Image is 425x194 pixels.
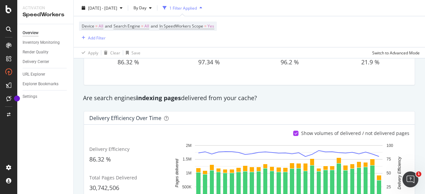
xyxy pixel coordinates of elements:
div: Clear [110,50,120,55]
span: Search Engine [114,23,140,29]
text: Delivery Efficiency [397,157,402,189]
span: = [95,23,98,29]
div: Delivery Efficiency over time [89,115,161,121]
iframe: Intercom live chat [402,171,418,187]
span: Total Pages Delivered [89,174,137,181]
button: Apply [79,47,98,58]
button: Save [123,47,140,58]
text: 50 [386,171,391,175]
div: Overview [23,30,39,36]
a: Settings [23,93,69,100]
button: [DATE] - [DATE] [79,3,125,13]
span: All [144,22,149,31]
button: Clear [101,47,120,58]
button: 1 Filter Applied [160,3,205,13]
div: SpeedWorkers [23,11,68,19]
span: 96.2 % [281,58,299,66]
span: and [151,23,158,29]
button: Switch to Advanced Mode [370,47,420,58]
span: [DATE] - [DATE] [88,5,117,11]
div: Delivery Center [23,58,49,65]
span: All [99,22,103,31]
span: Device [82,23,94,29]
span: = [141,23,143,29]
div: Inventory Monitoring [23,39,60,46]
span: 86.32 % [118,58,139,66]
text: 100 [386,143,393,148]
span: Delivery Efficiency [89,146,129,152]
span: 21.9 % [361,58,380,66]
span: and [105,23,112,29]
text: 25 [386,185,391,189]
strong: indexing pages [136,94,181,102]
div: Are search engines delivered from your cache? [80,94,419,102]
span: = [204,23,207,29]
a: Render Quality [23,49,69,56]
div: URL Explorer [23,71,45,78]
text: 75 [386,157,391,162]
span: Yes [208,22,214,31]
div: Show volumes of delivered / not delivered pages [301,130,409,137]
span: 86.32 % [89,155,111,163]
span: 97.34 % [198,58,220,66]
button: By Day [131,3,154,13]
text: 1.5M [183,157,192,162]
a: Overview [23,30,69,36]
div: Settings [23,93,37,100]
a: Delivery Center [23,58,69,65]
div: Explorer Bookmarks [23,81,58,88]
span: 1 [416,171,421,177]
text: 1M [186,171,192,175]
a: Inventory Monitoring [23,39,69,46]
div: Add Filter [88,35,106,40]
div: Apply [88,50,98,55]
div: 1 Filter Applied [169,5,197,11]
div: Activation [23,5,68,11]
div: Tooltip anchor [14,96,20,101]
div: Switch to Advanced Mode [372,50,420,55]
text: 2M [186,143,192,148]
a: URL Explorer [23,71,69,78]
div: Render Quality [23,49,48,56]
text: 500K [182,185,192,189]
span: 30,742,506 [89,184,119,192]
span: By Day [131,5,146,11]
div: Save [131,50,140,55]
a: Explorer Bookmarks [23,81,69,88]
button: Add Filter [79,34,106,42]
text: Pages delivered [175,159,179,187]
span: In SpeedWorkers Scope [159,23,203,29]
